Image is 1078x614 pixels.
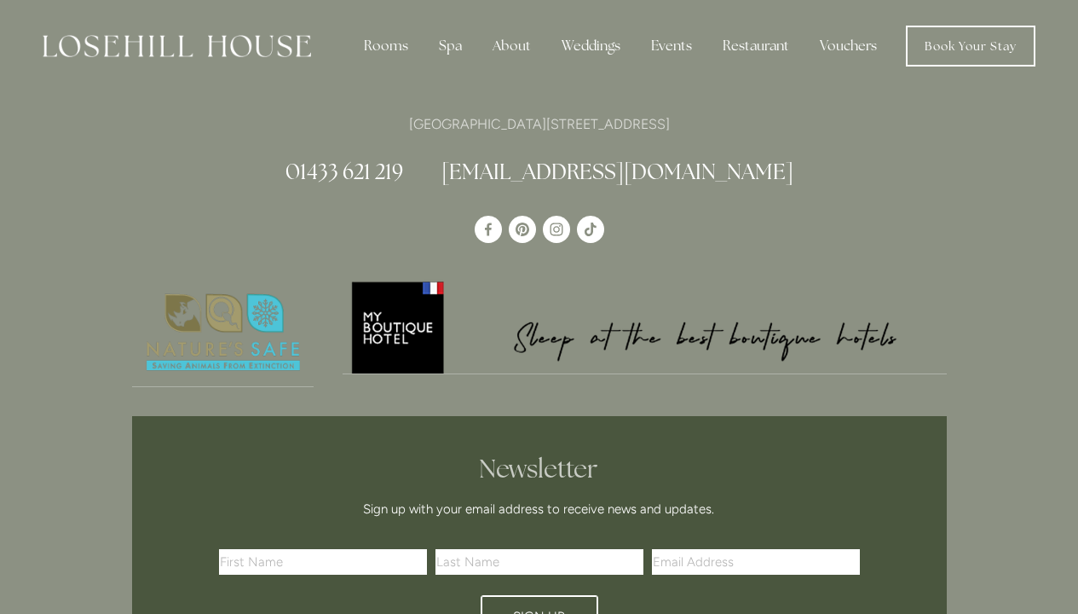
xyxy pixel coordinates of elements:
div: Events [637,29,706,63]
p: Sign up with your email address to receive news and updates. [225,499,854,519]
a: Nature's Safe - Logo [132,279,314,387]
a: My Boutique Hotel - Logo [343,279,947,374]
img: My Boutique Hotel - Logo [343,279,947,374]
input: Last Name [435,549,643,575]
a: Pinterest [509,216,536,243]
a: 01433 621 219 [285,158,403,185]
input: Email Address [652,549,860,575]
a: TikTok [577,216,604,243]
p: [GEOGRAPHIC_DATA][STREET_ADDRESS] [132,113,947,136]
div: About [479,29,545,63]
a: Vouchers [806,29,891,63]
div: Weddings [548,29,634,63]
div: Restaurant [709,29,803,63]
a: Book Your Stay [906,26,1035,67]
a: Instagram [543,216,570,243]
input: First Name [219,549,427,575]
h2: Newsletter [225,454,854,484]
a: Losehill House Hotel & Spa [475,216,502,243]
div: Rooms [350,29,422,63]
img: Losehill House [43,35,311,57]
div: Spa [425,29,476,63]
a: [EMAIL_ADDRESS][DOMAIN_NAME] [441,158,793,185]
img: Nature's Safe - Logo [132,279,314,386]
